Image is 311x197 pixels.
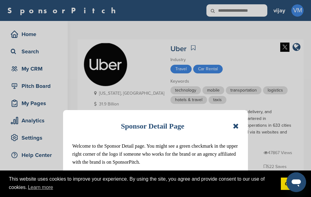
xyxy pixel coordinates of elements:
[72,142,239,166] p: Welcome to the Sponsor Detail page. You might see a green checkmark in the upper right corner of ...
[281,178,302,190] a: dismiss cookie message
[9,175,276,192] span: This website uses cookies to improve your experience. By using the site, you agree and provide co...
[121,119,184,133] h1: Sponsor Detail Page
[27,183,54,192] a: learn more about cookies
[286,172,306,192] iframe: Button to launch messaging window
